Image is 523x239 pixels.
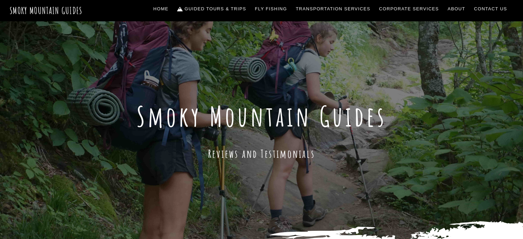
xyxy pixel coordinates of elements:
[445,2,468,16] a: About
[151,2,171,16] a: Home
[377,2,442,16] a: Corporate Services
[10,5,83,16] a: Smoky Mountain Guides
[252,2,290,16] a: Fly Fishing
[175,2,249,16] a: Guided Tours & Trips
[293,2,373,16] a: Transportation Services
[471,2,510,16] a: Contact Us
